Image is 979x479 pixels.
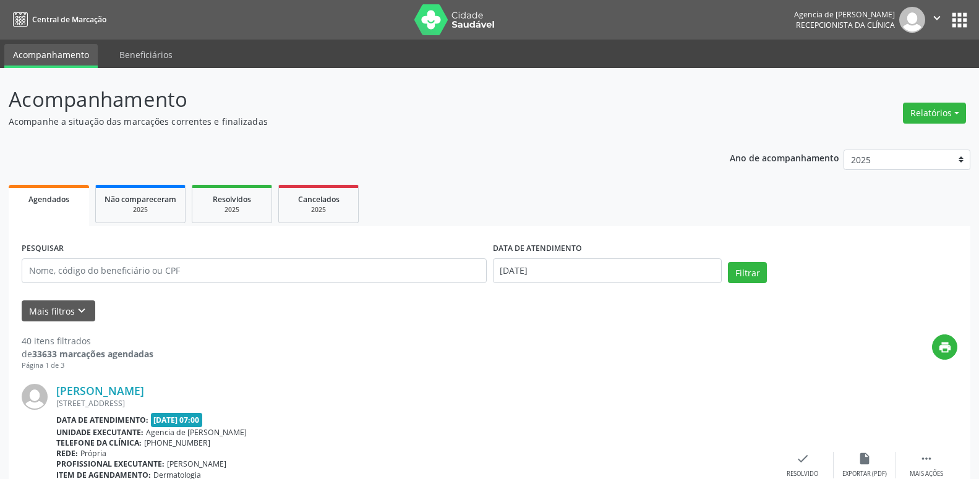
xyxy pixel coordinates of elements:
[949,9,970,31] button: apps
[22,360,153,371] div: Página 1 de 3
[22,334,153,347] div: 40 itens filtrados
[9,84,682,115] p: Acompanhamento
[75,304,88,318] i: keyboard_arrow_down
[56,415,148,425] b: Data de atendimento:
[858,452,871,465] i: insert_drive_file
[794,9,895,20] div: Agencia de [PERSON_NAME]
[787,470,818,478] div: Resolvido
[842,470,887,478] div: Exportar (PDF)
[288,205,349,214] div: 2025
[32,348,153,360] strong: 33633 marcações agendadas
[938,341,952,354] i: print
[28,194,69,205] span: Agendados
[32,14,106,25] span: Central de Marcação
[56,384,144,397] a: [PERSON_NAME]
[493,239,582,258] label: DATA DE ATENDIMENTO
[111,44,181,66] a: Beneficiários
[22,300,95,322] button: Mais filtroskeyboard_arrow_down
[56,398,772,409] div: [STREET_ADDRESS]
[930,11,944,25] i: 
[146,427,247,438] span: Agencia de [PERSON_NAME]
[56,459,165,469] b: Profissional executante:
[167,459,226,469] span: [PERSON_NAME]
[144,438,210,448] span: [PHONE_NUMBER]
[22,347,153,360] div: de
[22,258,487,283] input: Nome, código do beneficiário ou CPF
[9,9,106,30] a: Central de Marcação
[932,334,957,360] button: print
[22,384,48,410] img: img
[920,452,933,465] i: 
[4,44,98,68] a: Acompanhamento
[796,20,895,30] span: Recepcionista da clínica
[899,7,925,33] img: img
[298,194,340,205] span: Cancelados
[910,470,943,478] div: Mais ações
[151,413,203,427] span: [DATE] 07:00
[201,205,263,214] div: 2025
[22,239,64,258] label: PESQUISAR
[925,7,949,33] button: 
[56,448,78,459] b: Rede:
[728,262,767,283] button: Filtrar
[493,258,722,283] input: Selecione um intervalo
[796,452,810,465] i: check
[105,194,176,205] span: Não compareceram
[80,448,106,459] span: Própria
[730,150,839,165] p: Ano de acompanhamento
[903,103,966,124] button: Relatórios
[105,205,176,214] div: 2025
[213,194,251,205] span: Resolvidos
[9,115,682,128] p: Acompanhe a situação das marcações correntes e finalizadas
[56,438,142,448] b: Telefone da clínica:
[56,427,143,438] b: Unidade executante:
